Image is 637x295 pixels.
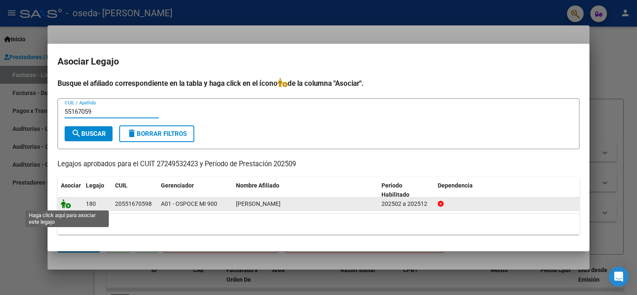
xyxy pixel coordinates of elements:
[161,200,217,207] span: A01 - OSPOCE MI 900
[115,182,128,189] span: CUIL
[158,177,233,204] datatable-header-cell: Gerenciador
[58,214,579,235] div: 1 registros
[86,200,96,207] span: 180
[86,182,104,189] span: Legajo
[434,177,580,204] datatable-header-cell: Dependencia
[71,128,81,138] mat-icon: search
[381,199,431,209] div: 202502 a 202512
[127,128,137,138] mat-icon: delete
[378,177,434,204] datatable-header-cell: Periodo Habilitado
[58,54,579,70] h2: Asociar Legajo
[236,200,281,207] span: FERNANDEZ CABRERA PEDRO
[127,130,187,137] span: Borrar Filtros
[381,182,409,198] span: Periodo Habilitado
[115,199,152,209] div: 20551670598
[438,182,473,189] span: Dependencia
[71,130,106,137] span: Buscar
[83,177,112,204] datatable-header-cell: Legajo
[58,78,579,89] h4: Busque el afiliado correspondiente en la tabla y haga click en el ícono de la columna "Asociar".
[112,177,158,204] datatable-header-cell: CUIL
[161,182,194,189] span: Gerenciador
[609,267,629,287] div: Open Intercom Messenger
[236,182,279,189] span: Nombre Afiliado
[61,182,81,189] span: Asociar
[233,177,378,204] datatable-header-cell: Nombre Afiliado
[119,125,194,142] button: Borrar Filtros
[65,126,113,141] button: Buscar
[58,177,83,204] datatable-header-cell: Asociar
[58,159,579,170] p: Legajos aprobados para el CUIT 27249532423 y Período de Prestación 202509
